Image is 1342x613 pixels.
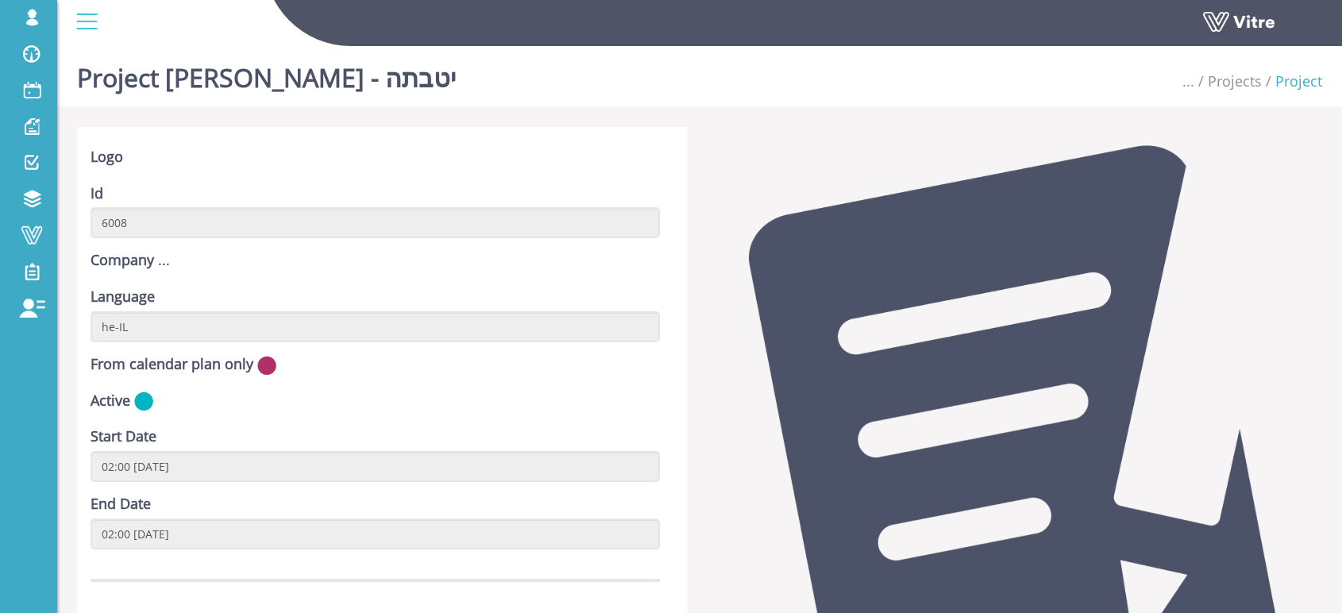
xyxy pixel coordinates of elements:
label: Language [91,287,155,307]
label: Id [91,183,103,204]
label: Logo [91,147,123,168]
label: Active [91,391,130,411]
img: yes [134,391,153,411]
label: Company [91,250,154,271]
label: Start Date [91,426,156,447]
h1: Project [PERSON_NAME] - יטבתה [77,40,456,107]
label: From calendar plan only [91,354,253,375]
li: Project [1262,71,1322,92]
label: End Date [91,494,151,515]
img: no [257,356,276,376]
span: ... [1182,71,1194,91]
span: ... [158,250,170,269]
a: Projects [1208,71,1262,91]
